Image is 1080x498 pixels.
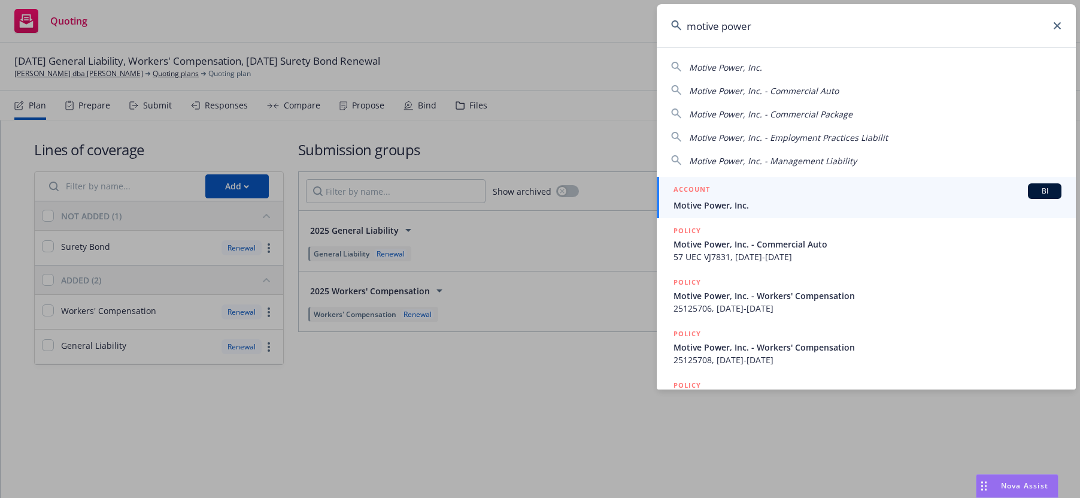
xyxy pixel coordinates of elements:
[674,289,1061,302] span: Motive Power, Inc. - Workers' Compensation
[674,328,701,340] h5: POLICY
[657,321,1076,373] a: POLICYMotive Power, Inc. - Workers' Compensation25125708, [DATE]-[DATE]
[674,302,1061,315] span: 25125706, [DATE]-[DATE]
[1033,186,1057,197] span: BI
[1001,481,1048,491] span: Nova Assist
[657,270,1076,321] a: POLICYMotive Power, Inc. - Workers' Compensation25125706, [DATE]-[DATE]
[657,4,1076,47] input: Search...
[674,341,1061,354] span: Motive Power, Inc. - Workers' Compensation
[976,474,1058,498] button: Nova Assist
[674,225,701,237] h5: POLICY
[689,155,857,167] span: Motive Power, Inc. - Management Liability
[674,183,710,198] h5: ACCOUNT
[689,85,839,96] span: Motive Power, Inc. - Commercial Auto
[674,238,1061,250] span: Motive Power, Inc. - Commercial Auto
[657,177,1076,218] a: ACCOUNTBIMotive Power, Inc.
[674,276,701,288] h5: POLICY
[674,199,1061,212] span: Motive Power, Inc.
[657,218,1076,270] a: POLICYMotive Power, Inc. - Commercial Auto57 UEC VJ7831, [DATE]-[DATE]
[689,132,888,143] span: Motive Power, Inc. - Employment Practices Liabilit
[674,379,701,391] h5: POLICY
[689,62,762,73] span: Motive Power, Inc.
[674,354,1061,366] span: 25125708, [DATE]-[DATE]
[674,250,1061,263] span: 57 UEC VJ7831, [DATE]-[DATE]
[657,373,1076,424] a: POLICY
[976,475,991,497] div: Drag to move
[689,108,853,120] span: Motive Power, Inc. - Commercial Package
